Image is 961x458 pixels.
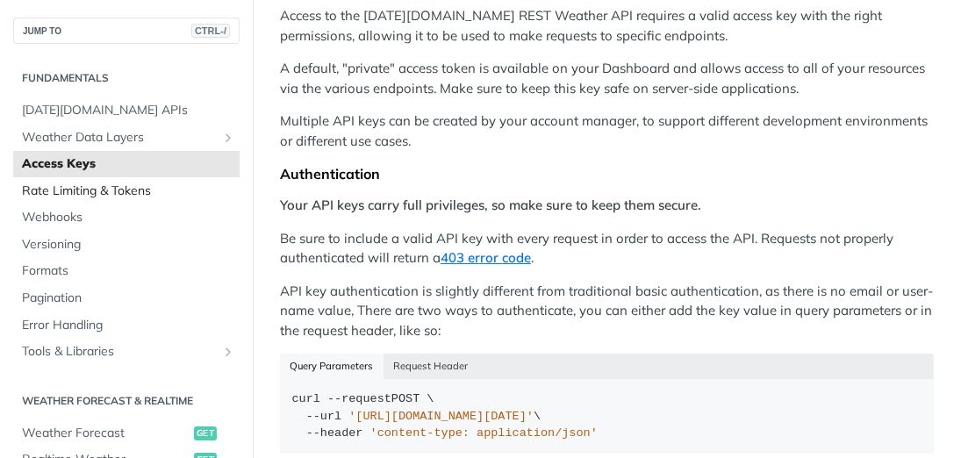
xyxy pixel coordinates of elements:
span: Weather Data Layers [22,129,217,147]
a: [DATE][DOMAIN_NAME] APIs [13,97,240,124]
a: Error Handling [13,312,240,339]
a: Access Keys [13,151,240,177]
p: Be sure to include a valid API key with every request in order to access the API. Requests not pr... [280,229,934,268]
span: Error Handling [22,317,235,334]
span: --header [306,426,363,440]
span: CTRL-/ [191,24,230,38]
a: Pagination [13,285,240,311]
button: JUMP TOCTRL-/ [13,18,240,44]
a: 403 error code [441,249,531,266]
p: API key authentication is slightly different from traditional basic authentication, as there is n... [280,282,934,341]
span: Weather Forecast [22,425,190,442]
span: '[URL][DOMAIN_NAME][DATE]' [348,410,534,423]
div: POST \ \ [292,390,922,442]
a: Formats [13,258,240,284]
span: Access Keys [22,155,235,173]
span: Formats [22,262,235,280]
span: curl [292,392,320,405]
a: Tools & LibrariesShow subpages for Tools & Libraries [13,339,240,365]
a: Weather Data LayersShow subpages for Weather Data Layers [13,125,240,151]
span: [DATE][DOMAIN_NAME] APIs [22,102,235,119]
h2: Weather Forecast & realtime [13,393,240,409]
a: Webhooks [13,204,240,231]
span: Rate Limiting & Tokens [22,182,235,200]
span: get [194,426,217,440]
a: Weather Forecastget [13,420,240,447]
span: Webhooks [22,209,235,226]
span: Tools & Libraries [22,343,217,361]
strong: Your API keys carry full privileges, so make sure to keep them secure. [280,197,701,213]
span: --url [306,410,342,423]
span: --request [327,392,391,405]
span: Versioning [22,236,235,254]
span: Pagination [22,290,235,307]
p: Access to the [DATE][DOMAIN_NAME] REST Weather API requires a valid access key with the right per... [280,6,934,46]
p: Multiple API keys can be created by your account manager, to support different development enviro... [280,111,934,151]
button: Show subpages for Weather Data Layers [221,131,235,145]
button: Show subpages for Tools & Libraries [221,345,235,359]
a: Rate Limiting & Tokens [13,178,240,204]
h2: Fundamentals [13,70,240,86]
p: A default, "private" access token is available on your Dashboard and allows access to all of your... [280,59,934,98]
span: 'content-type: application/json' [370,426,598,440]
button: Request Header [384,354,478,378]
a: Versioning [13,232,240,258]
div: Authentication [280,165,934,182]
